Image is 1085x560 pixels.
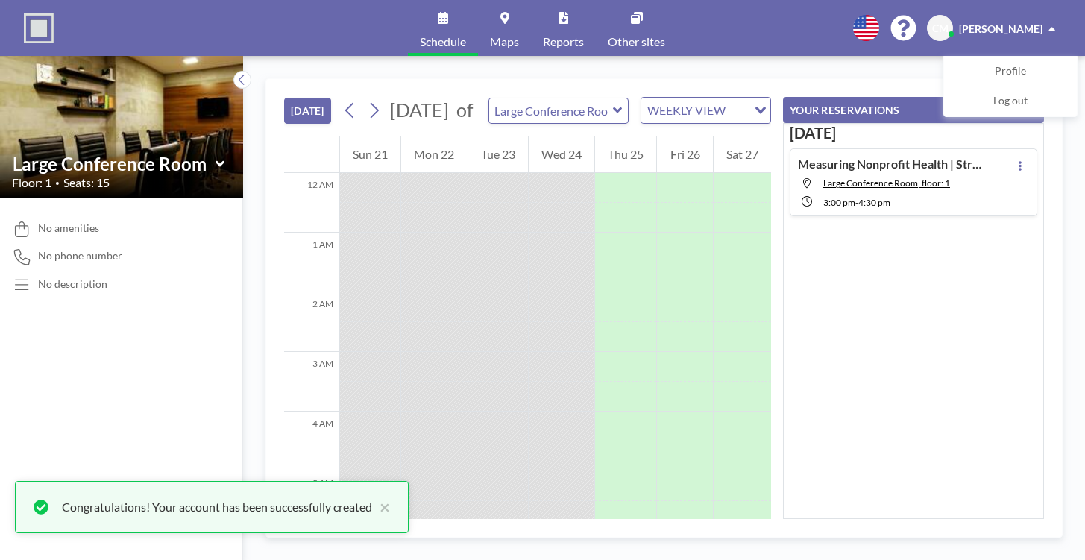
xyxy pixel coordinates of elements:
div: 3 AM [284,352,339,412]
div: Sun 21 [340,136,400,173]
div: Fri 26 [657,136,712,173]
span: Large Conference Room, floor: 1 [823,177,950,189]
button: [DATE] [284,98,331,124]
div: 2 AM [284,292,339,352]
img: organization-logo [24,13,54,43]
div: No description [38,277,107,291]
div: 5 AM [284,471,339,531]
span: [PERSON_NAME] [959,22,1042,35]
input: Search for option [730,101,746,120]
input: Large Conference Room [489,98,613,123]
div: 1 AM [284,233,339,292]
div: Mon 22 [401,136,467,173]
div: Tue 23 [468,136,528,173]
a: Profile [944,57,1077,86]
span: [DATE] [390,98,449,121]
span: 3:00 PM [823,197,855,208]
span: of [456,98,473,122]
input: Large Conference Room [13,153,216,174]
a: Log out [944,86,1077,116]
span: No amenities [38,221,99,235]
span: Profile [995,64,1026,79]
span: Maps [490,36,519,48]
h4: Measuring Nonprofit Health | Strategic Design & Validation Session [798,157,984,172]
div: 12 AM [284,173,339,233]
span: CM [932,22,949,35]
button: YOUR RESERVATIONS [783,97,1044,123]
div: 4 AM [284,412,339,471]
span: Schedule [420,36,466,48]
div: Thu 25 [595,136,656,173]
button: close [372,498,390,516]
span: Reports [543,36,584,48]
span: No phone number [38,249,122,262]
span: - [855,197,858,208]
span: • [55,178,60,188]
span: Other sites [608,36,665,48]
span: WEEKLY VIEW [644,101,729,120]
span: Seats: 15 [63,175,110,190]
span: Log out [993,94,1028,109]
div: Search for option [641,98,770,123]
h3: [DATE] [790,124,1037,142]
div: Sat 27 [714,136,771,173]
span: 4:30 PM [858,197,890,208]
div: Wed 24 [529,136,594,173]
span: Floor: 1 [12,175,51,190]
div: Congratulations! Your account has been successfully created [62,498,372,516]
